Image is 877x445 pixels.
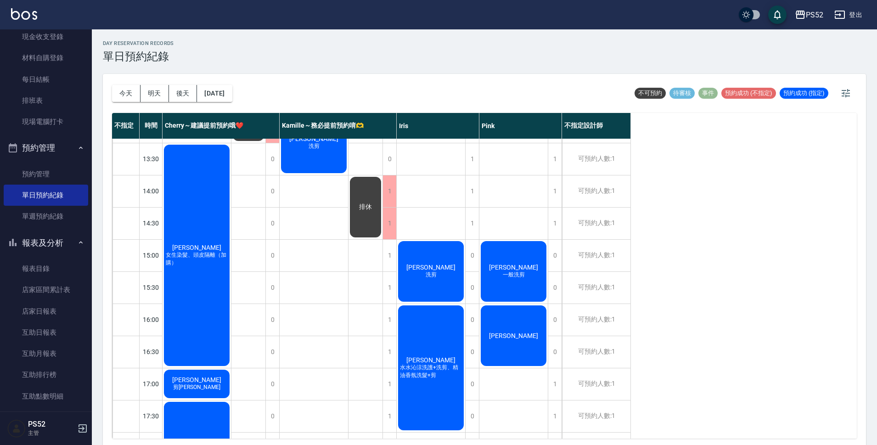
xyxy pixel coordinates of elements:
div: 0 [548,240,562,271]
div: 不指定設計師 [562,113,631,139]
div: Pink [479,113,562,139]
span: 水水沁涼洗護+洗剪、精油香氛洗髮+剪 [398,364,464,379]
h2: day Reservation records [103,40,174,46]
div: 1 [382,175,396,207]
button: 今天 [112,85,141,102]
div: 15:30 [140,271,163,304]
div: 1 [548,400,562,432]
div: 0 [265,368,279,400]
a: 店家區間累計表 [4,279,88,300]
div: 0 [465,272,479,304]
div: 時間 [140,113,163,139]
span: [PERSON_NAME] [405,264,457,271]
span: 預約成功 (不指定) [721,89,776,97]
div: 1 [465,143,479,175]
span: [PERSON_NAME] [405,356,457,364]
a: 單日預約紀錄 [4,185,88,206]
a: 互助日報表 [4,322,88,343]
img: Person [7,419,26,438]
div: 0 [465,304,479,336]
p: 主管 [28,429,75,437]
div: 0 [382,143,396,175]
button: 預約管理 [4,136,88,160]
div: 0 [265,272,279,304]
div: 可預約人數:1 [562,304,630,336]
span: 排休 [357,203,374,211]
a: 現金收支登錄 [4,26,88,47]
button: 登出 [831,6,866,23]
div: 可預約人數:1 [562,175,630,207]
div: 可預約人數:1 [562,208,630,239]
div: 13:30 [140,143,163,175]
span: 女生染髮、頭皮隔離（加購） [164,251,230,267]
button: PS52 [791,6,827,24]
span: [PERSON_NAME] [487,332,540,339]
a: 互助排行榜 [4,364,88,385]
div: 1 [465,175,479,207]
div: Cherry～建議提前預約哦❤️ [163,113,280,139]
div: 1 [382,368,396,400]
h3: 單日預約紀錄 [103,50,174,63]
div: 16:30 [140,336,163,368]
div: 0 [265,143,279,175]
a: 預約管理 [4,163,88,185]
button: 明天 [141,85,169,102]
div: 14:30 [140,207,163,239]
div: 可預約人數:1 [562,143,630,175]
a: 材料自購登錄 [4,47,88,68]
div: 15:00 [140,239,163,271]
div: 1 [382,400,396,432]
div: 1 [382,272,396,304]
span: 待審核 [669,89,695,97]
div: Kamille～務必提前預約唷🫶 [280,113,397,139]
div: 可預約人數:1 [562,272,630,304]
button: [DATE] [197,85,232,102]
div: 0 [265,175,279,207]
div: 0 [265,336,279,368]
div: 1 [548,368,562,400]
span: [PERSON_NAME] [170,376,223,383]
div: 0 [265,304,279,336]
span: 事件 [698,89,718,97]
div: 17:00 [140,368,163,400]
div: 0 [465,336,479,368]
div: 0 [548,272,562,304]
div: 16:00 [140,304,163,336]
div: 0 [548,304,562,336]
a: 互助點數明細 [4,386,88,407]
a: 單週預約紀錄 [4,206,88,227]
div: 1 [382,336,396,368]
div: 17:30 [140,400,163,432]
div: 1 [382,304,396,336]
div: 0 [465,368,479,400]
a: 設計師日報表 [4,407,88,428]
span: 洗剪 [424,271,438,279]
a: 排班表 [4,90,88,111]
div: 0 [265,208,279,239]
h5: PS52 [28,420,75,429]
div: 0 [548,336,562,368]
div: 0 [465,400,479,432]
div: 可預約人數:1 [562,400,630,432]
div: 可預約人數:1 [562,240,630,271]
div: PS52 [806,9,823,21]
div: 1 [465,208,479,239]
div: 14:00 [140,175,163,207]
div: 1 [548,175,562,207]
button: 報表及分析 [4,231,88,255]
a: 每日結帳 [4,69,88,90]
a: 報表目錄 [4,258,88,279]
div: 可預約人數:1 [562,336,630,368]
div: 0 [465,240,479,271]
a: 互助月報表 [4,343,88,364]
span: 洗剪 [307,142,321,150]
div: 不指定 [112,113,140,139]
div: 0 [265,400,279,432]
a: 店家日報表 [4,301,88,322]
span: [PERSON_NAME] [287,135,340,142]
div: Iris [397,113,479,139]
div: 0 [265,240,279,271]
button: save [768,6,787,24]
div: 1 [548,143,562,175]
div: 1 [548,208,562,239]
